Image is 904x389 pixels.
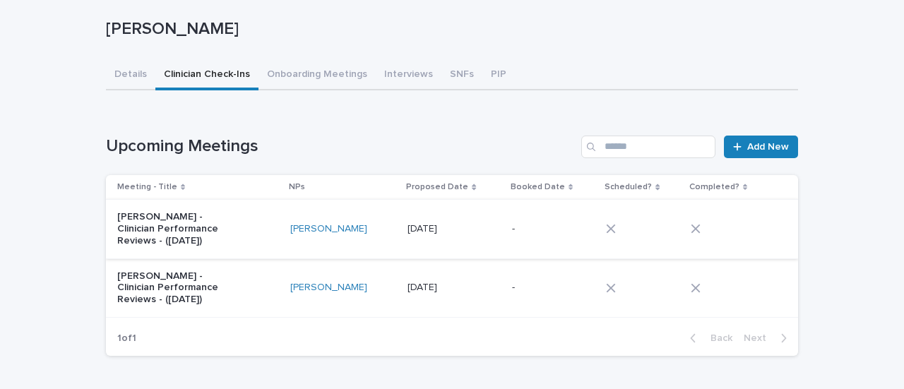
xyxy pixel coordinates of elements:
a: [PERSON_NAME] [290,282,367,294]
p: Meeting - Title [117,179,177,195]
p: 1 of 1 [106,321,148,356]
a: [PERSON_NAME] [290,223,367,235]
p: [PERSON_NAME] [106,19,792,40]
span: Next [744,333,775,343]
input: Search [581,136,715,158]
p: Completed? [689,179,739,195]
button: Back [679,332,738,345]
p: [DATE] [408,220,440,235]
a: Add New [724,136,798,158]
h1: Upcoming Meetings [106,136,576,157]
p: - [512,279,518,294]
button: PIP [482,61,515,90]
p: [PERSON_NAME] - Clinician Performance Reviews - ([DATE]) [117,270,235,306]
button: Clinician Check-Ins [155,61,258,90]
p: - [512,220,518,235]
button: Interviews [376,61,441,90]
p: Booked Date [511,179,565,195]
p: [DATE] [408,279,440,294]
button: Onboarding Meetings [258,61,376,90]
button: Details [106,61,155,90]
tr: [PERSON_NAME] - Clinician Performance Reviews - ([DATE])[PERSON_NAME] [DATE][DATE] -- [106,258,798,317]
span: Back [702,333,732,343]
button: Next [738,332,798,345]
button: SNFs [441,61,482,90]
span: Add New [747,142,789,152]
tr: [PERSON_NAME] - Clinician Performance Reviews - ([DATE])[PERSON_NAME] [DATE][DATE] -- [106,200,798,258]
p: Scheduled? [605,179,652,195]
p: [PERSON_NAME] - Clinician Performance Reviews - ([DATE]) [117,211,235,246]
p: NPs [289,179,305,195]
p: Proposed Date [406,179,468,195]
